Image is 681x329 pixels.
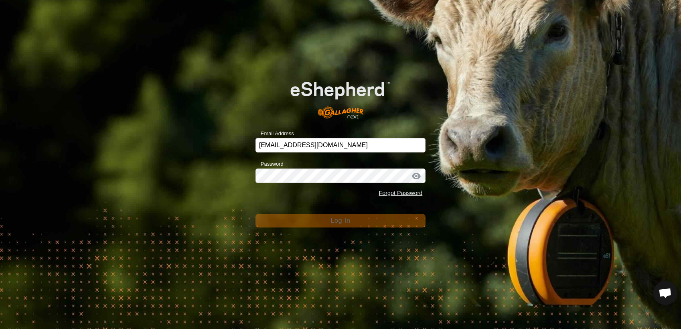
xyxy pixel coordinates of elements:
input: Email Address [255,138,426,152]
a: Forgot Password [379,190,422,196]
label: Password [255,160,284,168]
span: Log In [330,217,350,224]
img: E-shepherd Logo [272,67,409,126]
div: Open chat [653,281,677,305]
button: Log In [255,214,426,227]
label: Email Address [255,130,294,138]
